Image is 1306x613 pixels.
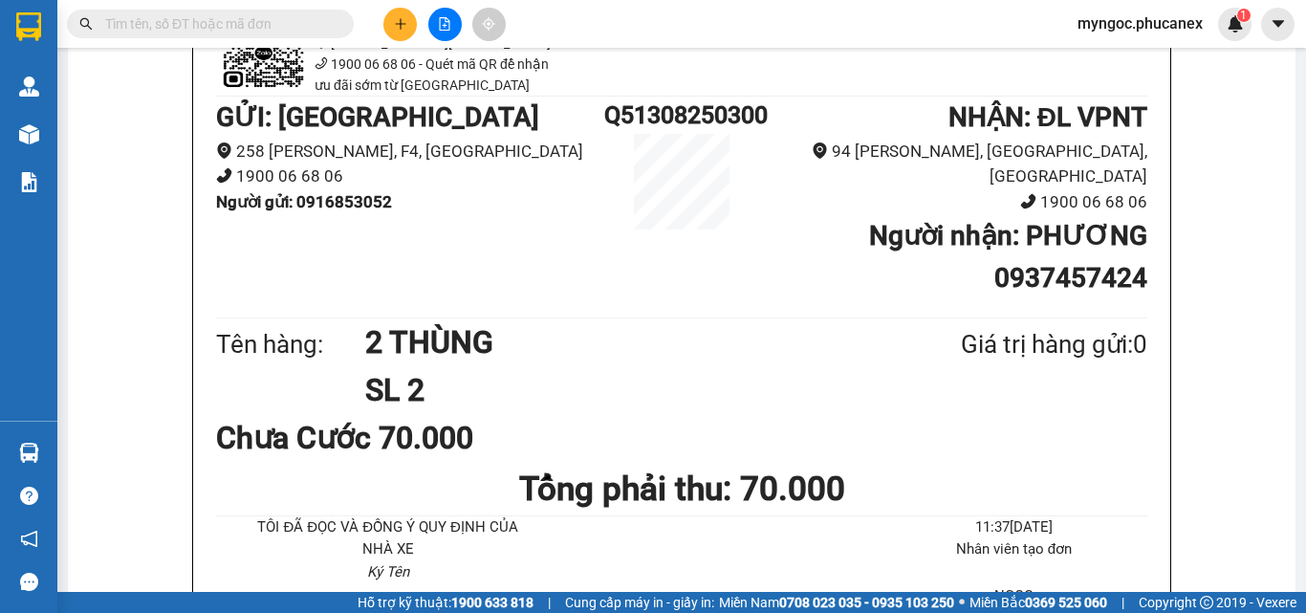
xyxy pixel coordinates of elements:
li: 1900 06 68 06 - Quét mã QR để nhận ưu đãi sớm từ [GEOGRAPHIC_DATA] [216,54,560,96]
img: icon-new-feature [1227,15,1244,33]
li: 1900 06 68 06 [759,189,1147,215]
b: GỬI : [GEOGRAPHIC_DATA] [216,101,539,133]
span: file-add [438,17,451,31]
span: Cung cấp máy in - giấy in: [565,592,714,613]
div: Chưa Cước 70.000 [216,414,523,462]
strong: 0369 525 060 [1025,595,1107,610]
b: Gửi khách hàng [118,28,189,118]
li: 11:37[DATE] [881,516,1147,539]
button: file-add [428,8,462,41]
span: question-circle [20,487,38,505]
sup: 1 [1237,9,1251,22]
b: NHẬN : ĐL VPNT [948,101,1147,133]
div: Tên hàng: [216,325,365,364]
b: [DOMAIN_NAME] [161,73,263,88]
b: Phúc An Express [24,123,99,247]
li: 94 [PERSON_NAME], [GEOGRAPHIC_DATA], [GEOGRAPHIC_DATA] [759,139,1147,189]
input: Tìm tên, số ĐT hoặc mã đơn [105,13,331,34]
h1: Q51308250300 [604,97,759,134]
span: | [548,592,551,613]
img: logo.jpg [24,24,120,120]
button: caret-down [1261,8,1295,41]
li: NGỌC [881,585,1147,608]
span: aim [482,17,495,31]
span: ⚪️ [959,599,965,606]
span: environment [216,142,232,159]
span: message [20,573,38,591]
span: plus [394,17,407,31]
li: TÔI ĐÃ ĐỌC VÀ ĐỒNG Ý QUY ĐỊNH CỦA NHÀ XE [254,516,521,561]
li: 1900 06 68 06 [216,164,604,189]
li: (c) 2017 [161,91,263,115]
h1: 2 THÙNG [365,318,868,366]
b: Người nhận : PHƯƠNG 0937457424 [869,220,1147,294]
img: warehouse-icon [19,77,39,97]
span: phone [1020,193,1036,209]
button: aim [472,8,506,41]
img: warehouse-icon [19,124,39,144]
span: phone [216,167,232,184]
span: notification [20,530,38,548]
span: | [1121,592,1124,613]
span: phone [315,56,328,70]
div: Giá trị hàng gửi: 0 [868,325,1147,364]
strong: 1900 633 818 [451,595,533,610]
img: solution-icon [19,172,39,192]
span: environment [812,142,828,159]
span: caret-down [1270,15,1287,33]
span: search [79,17,93,31]
span: 1 [1240,9,1247,22]
img: logo-vxr [16,12,41,41]
img: logo.jpg [207,24,253,70]
span: myngoc.phucanex [1062,11,1218,35]
button: plus [383,8,417,41]
span: Miền Bắc [969,592,1107,613]
li: 258 [PERSON_NAME], F4, [GEOGRAPHIC_DATA] [216,139,604,164]
li: Nhân viên tạo đơn [881,538,1147,561]
b: Người gửi : 0916853052 [216,192,392,211]
strong: 0708 023 035 - 0935 103 250 [779,595,954,610]
h1: SL 2 [365,366,868,414]
span: Miền Nam [719,592,954,613]
span: copyright [1200,596,1213,609]
img: warehouse-icon [19,443,39,463]
span: Hỗ trợ kỹ thuật: [358,592,533,613]
h1: Tổng phải thu: 70.000 [216,463,1147,515]
i: Ký Tên [367,563,409,580]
